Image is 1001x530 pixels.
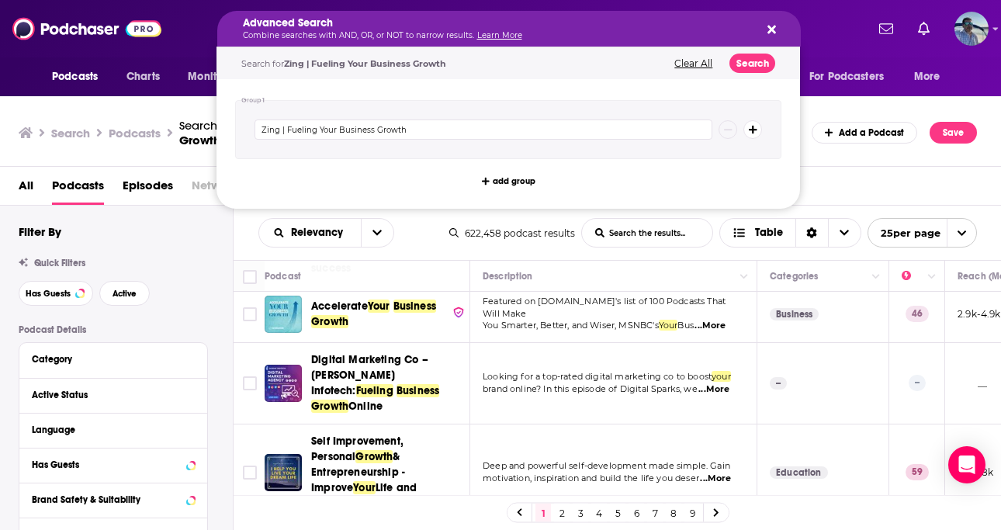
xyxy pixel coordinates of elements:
span: Fueling [356,384,393,397]
span: Charts [126,66,160,88]
a: Education [770,466,828,479]
button: Save [930,122,977,144]
a: Charts [116,62,169,92]
span: Featured on [DOMAIN_NAME]'s list of 100 Podcasts That Will Make [483,296,726,319]
p: -- [909,375,926,390]
div: Active Status [32,390,185,400]
p: __ [958,376,987,390]
span: Toggle select row [243,307,257,321]
button: open menu [799,62,906,92]
span: ...More [698,383,729,396]
span: More [914,66,940,88]
button: Search [729,54,775,73]
span: Active [113,289,137,298]
button: open menu [903,62,960,92]
span: 25 per page [868,221,940,245]
button: Clear All [670,58,717,69]
button: Language [32,420,195,439]
h2: Choose List sort [258,218,394,248]
div: Description [483,267,532,286]
span: Accelerate [311,300,368,313]
a: Accelerate Your Business Growth [265,296,302,333]
p: Podcast Details [19,324,208,335]
button: Column Actions [867,268,885,286]
a: Podcasts [52,173,104,205]
span: Looking for a top-rated digital marketing co to boost [483,371,712,382]
h3: Podcasts [109,126,161,140]
div: Power Score [902,267,923,286]
span: Monitoring [188,66,243,88]
span: Growth [311,315,348,328]
img: User Profile [954,12,989,46]
div: Brand Safety & Suitability [32,494,182,505]
button: Has Guests [19,281,93,306]
button: open menu [361,219,393,247]
a: Add a Podcast [812,122,918,144]
div: Has Guests [32,459,182,470]
span: Quick Filters [34,258,85,268]
a: 1 [535,504,551,522]
h5: Advanced Search [243,18,750,29]
span: Business [393,300,436,313]
p: 59 [906,464,929,480]
span: your [712,371,731,382]
span: Your [353,481,376,494]
span: Your [659,320,678,331]
button: open menu [41,62,118,92]
div: Sort Direction [795,219,828,247]
a: Digital Marketing Co – [PERSON_NAME] Infotech:FuelingBusinessGrowthOnline [311,352,465,414]
span: You Smarter, Better, and Wiser, MSNBC's [483,320,659,331]
span: & Entrepreneurship - Improve [311,450,405,494]
button: add group [477,171,540,190]
div: Categories [770,267,818,286]
span: Self Improvement, Personal [311,435,404,463]
button: Column Actions [735,268,753,286]
span: Networks [192,173,244,205]
h2: Filter By [19,224,61,239]
a: 2 [554,504,570,522]
img: Podchaser - Follow, Share and Rate Podcasts [12,14,161,43]
a: Show notifications dropdown [873,16,899,42]
h4: Group 1 [241,97,265,104]
div: Search podcasts, credits, & more... [232,11,816,47]
div: Category [32,354,185,365]
span: Table [755,227,783,238]
span: Business [397,384,439,397]
div: 622,458 podcast results [449,227,575,239]
a: 4 [591,504,607,522]
span: Toggle select row [243,376,257,390]
div: Podcast [265,267,301,286]
span: add group [493,177,535,185]
img: Digital Marketing Co – Jainam Infotech: Fueling Business Growth Online [265,365,302,402]
span: For Podcasters [809,66,884,88]
a: 7 [647,504,663,522]
span: Growth [311,400,348,413]
button: Column Actions [923,268,941,286]
button: open menu [177,62,263,92]
p: Combine searches with AND, OR, or NOT to narrow results. [243,32,750,40]
a: All [19,173,33,205]
a: Self Improvement, Personal Growth & Entrepreneurship - Improve Your Life and Grow Your Business [265,454,302,491]
a: Search Results:Zing | Fueling Your Business Growth [179,118,450,147]
span: Logged in as JasonKramer_TheCRMguy [954,12,989,46]
span: ...More [694,320,726,332]
p: 2.9k-4.9k [958,307,1001,320]
a: Business [770,308,819,320]
a: Episodes [123,173,173,205]
a: Show notifications dropdown [912,16,936,42]
span: Podcasts [52,66,98,88]
span: ...More [700,473,731,485]
button: Choose View [719,218,861,248]
div: Open Intercom Messenger [948,446,985,483]
button: Active Status [32,385,195,404]
p: -- [770,377,787,390]
a: 3 [573,504,588,522]
span: Deep and powerful self-development made simple. Gain [483,460,730,471]
div: Language [32,424,185,435]
span: Has Guests [26,289,71,298]
span: Zing | Fueling Your Business Growth [284,58,446,69]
